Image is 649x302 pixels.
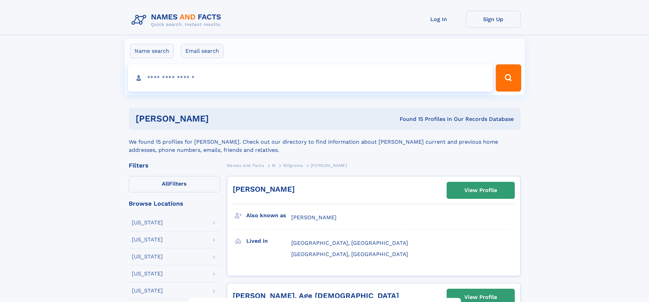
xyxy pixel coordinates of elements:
[130,44,174,58] label: Name search
[129,201,220,207] div: Browse Locations
[233,291,399,300] a: [PERSON_NAME], Age [DEMOGRAPHIC_DATA]
[129,162,220,169] div: Filters
[311,163,347,168] span: [PERSON_NAME]
[447,182,514,198] a: View Profile
[272,161,276,170] a: M
[291,214,337,221] span: [PERSON_NAME]
[132,237,163,242] div: [US_STATE]
[129,11,227,29] img: Logo Names and Facts
[128,64,493,92] input: search input
[496,64,521,92] button: Search Button
[132,271,163,276] div: [US_STATE]
[233,185,295,193] a: [PERSON_NAME]
[132,220,163,225] div: [US_STATE]
[283,161,303,170] a: Milgrome
[291,240,408,246] span: [GEOGRAPHIC_DATA], [GEOGRAPHIC_DATA]
[283,163,303,168] span: Milgrome
[304,115,514,123] div: Found 15 Profiles In Our Records Database
[272,163,276,168] span: M
[227,161,264,170] a: Names and Facts
[412,11,466,28] a: Log In
[181,44,223,58] label: Email search
[136,114,304,123] h1: [PERSON_NAME]
[291,251,408,257] span: [GEOGRAPHIC_DATA], [GEOGRAPHIC_DATA]
[246,210,291,221] h3: Also known as
[129,130,521,154] div: We found 15 profiles for [PERSON_NAME]. Check out our directory to find information about [PERSON...
[129,176,220,192] label: Filters
[132,254,163,259] div: [US_STATE]
[132,288,163,293] div: [US_STATE]
[464,182,497,198] div: View Profile
[246,235,291,247] h3: Lived in
[466,11,521,28] a: Sign Up
[162,180,169,187] span: All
